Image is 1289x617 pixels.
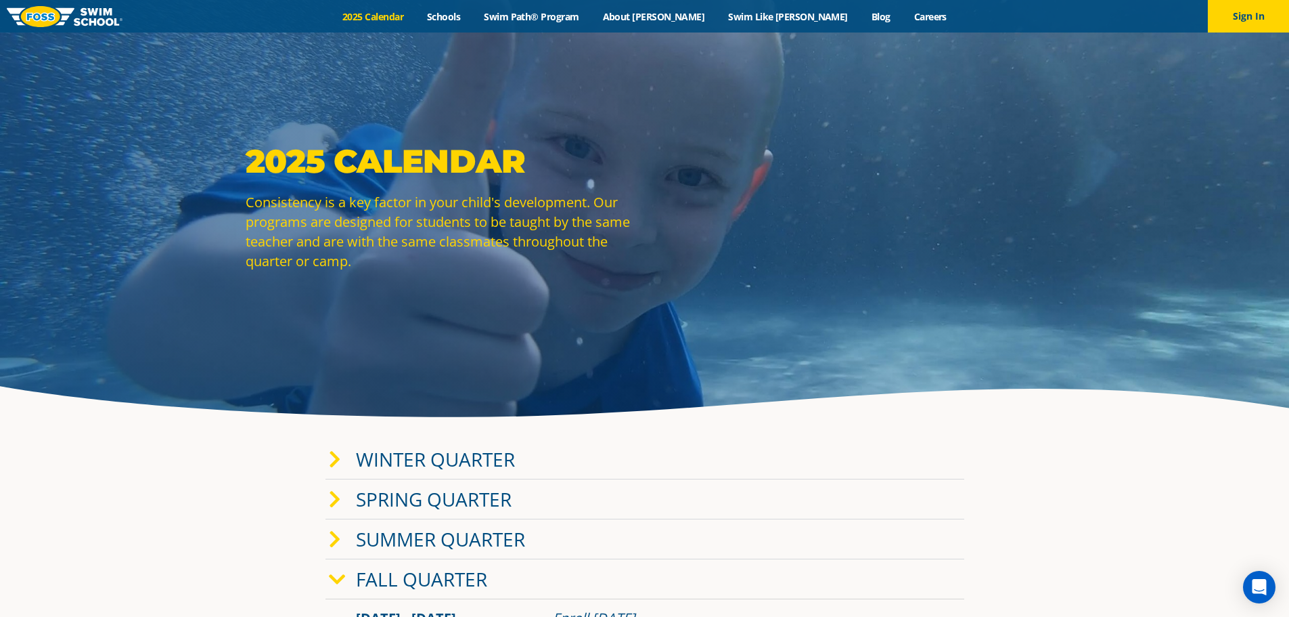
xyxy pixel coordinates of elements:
[1243,571,1275,603] div: Open Intercom Messenger
[356,566,487,592] a: Fall Quarter
[246,142,525,181] strong: 2025 Calendar
[356,486,512,512] a: Spring Quarter
[7,6,122,27] img: FOSS Swim School Logo
[246,192,638,271] p: Consistency is a key factor in your child's development. Our programs are designed for students t...
[415,10,472,23] a: Schools
[472,10,591,23] a: Swim Path® Program
[859,10,902,23] a: Blog
[902,10,958,23] a: Careers
[591,10,717,23] a: About [PERSON_NAME]
[331,10,415,23] a: 2025 Calendar
[356,446,515,472] a: Winter Quarter
[717,10,860,23] a: Swim Like [PERSON_NAME]
[356,526,525,552] a: Summer Quarter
